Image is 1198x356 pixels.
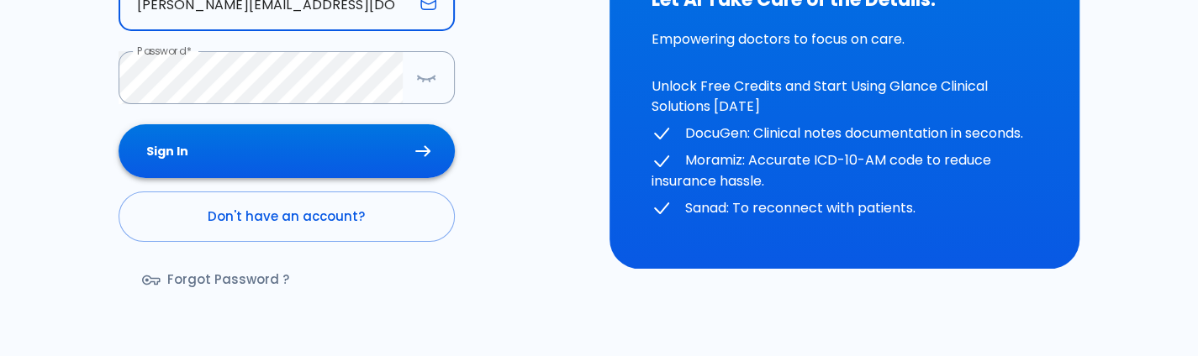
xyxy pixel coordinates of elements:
p: Empowering doctors to focus on care. [652,29,1038,50]
p: Sanad: To reconnect with patients. [652,198,1038,219]
p: Unlock Free Credits and Start Using Glance Clinical Solutions [DATE] [652,76,1038,117]
p: DocuGen: Clinical notes documentation in seconds. [652,123,1038,144]
p: Moramiz: Accurate ICD-10-AM code to reduce insurance hassle. [652,150,1038,191]
label: Password [137,44,192,58]
button: Sign In [119,124,455,179]
a: Forgot Password ? [119,255,316,304]
a: Don't have an account? [119,191,455,242]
